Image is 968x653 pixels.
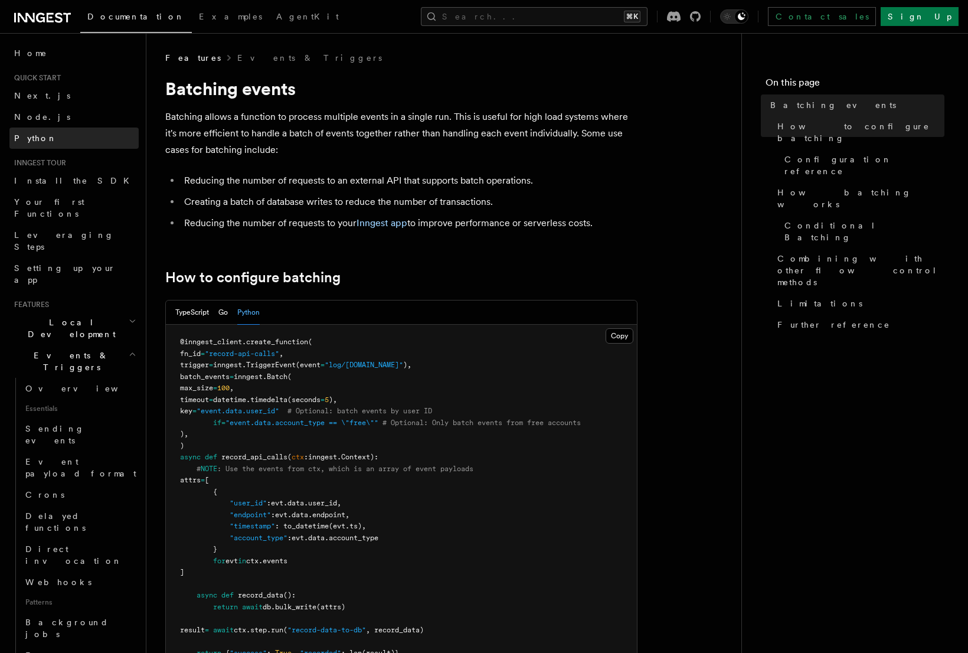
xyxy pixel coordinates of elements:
[14,230,114,252] span: Leveraging Steps
[382,419,581,427] span: # Optional: Only batch events from free accounts
[238,557,246,565] span: in
[209,396,213,404] span: =
[230,534,287,542] span: "account_type"
[230,373,234,381] span: =
[14,197,84,218] span: Your first Functions
[213,557,225,565] span: for
[250,396,287,404] span: timedelta
[213,384,217,392] span: =
[9,350,129,373] span: Events & Triggers
[337,453,341,461] span: .
[246,626,250,634] span: .
[304,499,308,507] span: .
[773,248,944,293] a: Combining with other flow control methods
[225,419,378,427] span: "event.data.account_type == \"free\""
[221,591,234,599] span: def
[218,301,228,325] button: Go
[292,511,308,519] span: data
[25,577,91,587] span: Webhooks
[777,319,890,331] span: Further reference
[180,442,184,450] span: )
[80,4,192,33] a: Documentation
[201,465,217,473] span: NOTE
[213,545,217,553] span: }
[267,373,287,381] span: Batch
[773,116,944,149] a: How to configure batching
[246,361,296,369] span: TriggerEvent
[192,4,269,32] a: Examples
[308,453,337,461] span: inngest
[9,158,66,168] span: Inngest tour
[292,453,304,461] span: ctx
[21,378,139,399] a: Overview
[217,465,473,473] span: : Use the events from ctx, which is an array of event payloads
[230,522,275,530] span: "timestamp"
[275,522,279,530] span: :
[773,314,944,335] a: Further reference
[21,484,139,505] a: Crons
[881,7,959,26] a: Sign Up
[180,384,213,392] span: max_size
[296,361,321,369] span: (event
[165,109,637,158] p: Batching allows a function to process multiple events in a single run. This is useful for high lo...
[308,499,337,507] span: user_id
[25,618,109,639] span: Background jobs
[321,361,325,369] span: =
[230,499,267,507] span: "user_id"
[21,418,139,451] a: Sending events
[780,215,944,248] a: Conditional Batching
[9,170,139,191] a: Install the SDK
[770,99,896,111] span: Batching events
[180,396,209,404] span: timeout
[267,626,271,634] span: .
[287,373,292,381] span: (
[773,182,944,215] a: How batching works
[230,511,271,519] span: "endpoint"
[283,522,329,530] span: to_datetime
[279,350,283,358] span: ,
[312,511,345,519] span: endpoint
[271,626,283,634] span: run
[321,396,325,404] span: =
[180,568,184,576] span: ]
[784,220,944,243] span: Conditional Batching
[773,293,944,314] a: Limitations
[213,603,238,611] span: return
[197,407,279,415] span: "event.data.user_id"
[181,215,637,231] li: Reducing the number of requests to your to improve performance or serverless costs.
[25,490,64,499] span: Crons
[25,511,86,533] span: Delayed functions
[777,120,944,144] span: How to configure batching
[242,338,246,346] span: .
[287,534,292,542] span: :
[287,396,321,404] span: (seconds
[337,499,341,507] span: ,
[237,52,382,64] a: Events & Triggers
[21,538,139,572] a: Direct invocation
[242,603,263,611] span: await
[766,76,944,94] h4: On this page
[325,534,329,542] span: .
[366,626,424,634] span: , record_data)
[180,373,230,381] span: batch_events
[225,557,238,565] span: evt
[283,591,296,599] span: ():
[308,534,325,542] span: data
[180,476,201,484] span: attrs
[276,12,339,21] span: AgentKit
[213,488,217,496] span: {
[180,453,201,461] span: async
[180,407,192,415] span: key
[341,453,378,461] span: Context):
[9,345,139,378] button: Events & Triggers
[292,534,304,542] span: evt
[213,626,234,634] span: await
[777,187,944,210] span: How batching works
[199,12,262,21] span: Examples
[271,499,283,507] span: evt
[25,384,147,393] span: Overview
[325,361,403,369] span: "log/[DOMAIN_NAME]"
[237,301,260,325] button: Python
[263,557,287,565] span: events
[209,361,213,369] span: =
